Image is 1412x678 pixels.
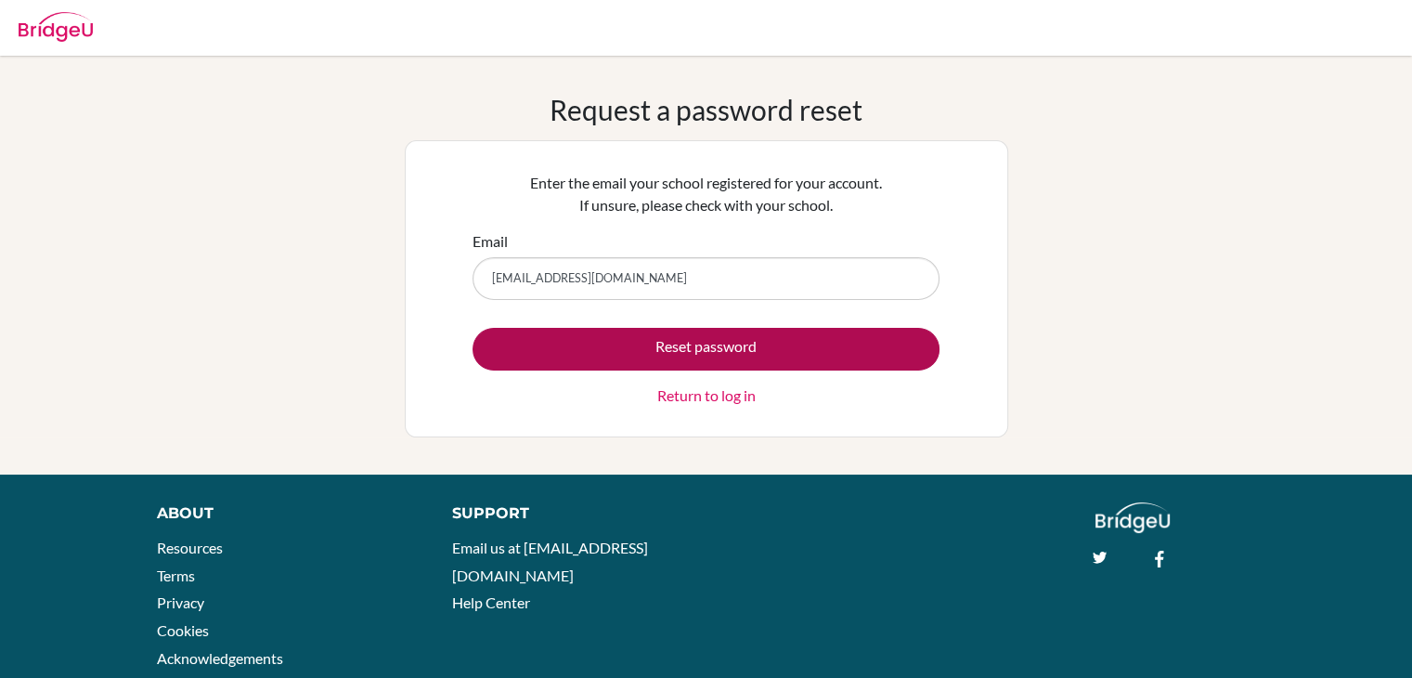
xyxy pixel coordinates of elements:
a: Resources [157,539,223,556]
a: Cookies [157,621,209,639]
p: Enter the email your school registered for your account. If unsure, please check with your school. [473,172,939,216]
a: Help Center [452,593,530,611]
img: logo_white@2x-f4f0deed5e89b7ecb1c2cc34c3e3d731f90f0f143d5ea2071677605dd97b5244.png [1095,502,1171,533]
div: About [157,502,410,525]
img: Bridge-U [19,12,93,42]
a: Acknowledgements [157,649,283,667]
div: Support [452,502,686,525]
button: Reset password [473,328,939,371]
label: Email [473,230,508,253]
h1: Request a password reset [550,93,862,126]
a: Terms [157,567,195,584]
a: Return to log in [657,385,756,407]
a: Email us at [EMAIL_ADDRESS][DOMAIN_NAME] [452,539,648,584]
a: Privacy [157,593,204,611]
